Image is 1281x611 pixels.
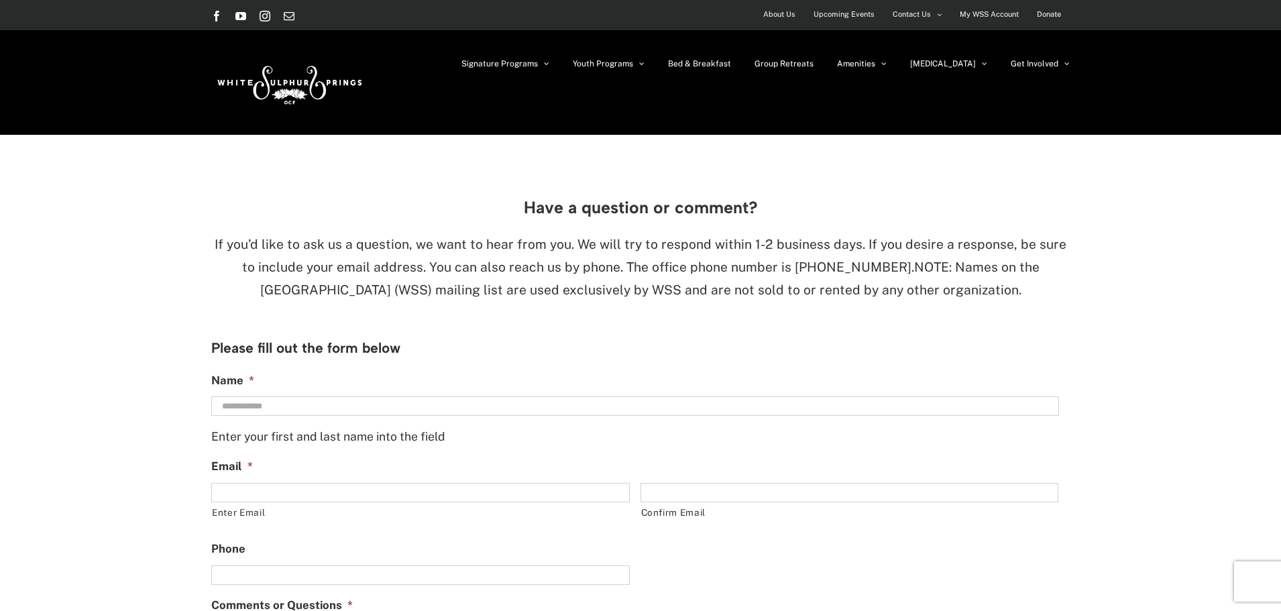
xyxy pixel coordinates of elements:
[893,5,931,24] span: Contact Us
[211,542,245,557] label: Phone
[211,233,1070,301] p: NOTE: Names on the [GEOGRAPHIC_DATA] (WSS) mailing list are used exclusively by WSS and are not s...
[960,5,1019,24] span: My WSS Account
[763,5,795,24] span: About Us
[668,60,731,68] span: Bed & Breakfast
[461,30,549,97] a: Signature Programs
[211,199,1070,217] h3: Have a question or comment?
[211,374,254,388] label: Name
[211,416,1059,446] div: Enter your first and last name into the field
[814,5,875,24] span: Upcoming Events
[1011,60,1058,68] span: Get Involved
[461,30,1070,97] nav: Main Menu
[755,60,814,68] span: Group Retreats
[755,30,814,97] a: Group Retreats
[215,237,1066,274] span: If you’d like to ask us a question, we want to hear from you. We will try to respond within 1-2 b...
[641,503,1059,522] label: Confirm Email
[573,30,645,97] a: Youth Programs
[211,51,366,114] img: White Sulphur Springs Logo
[211,459,253,474] label: Email
[1037,5,1061,24] span: Donate
[910,30,987,97] a: [MEDICAL_DATA]
[573,60,633,68] span: Youth Programs
[910,60,976,68] span: [MEDICAL_DATA]
[668,30,731,97] a: Bed & Breakfast
[837,60,875,68] span: Amenities
[211,339,1070,357] h3: Please fill out the form below
[212,503,630,522] label: Enter Email
[1011,30,1070,97] a: Get Involved
[461,60,538,68] span: Signature Programs
[837,30,887,97] a: Amenities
